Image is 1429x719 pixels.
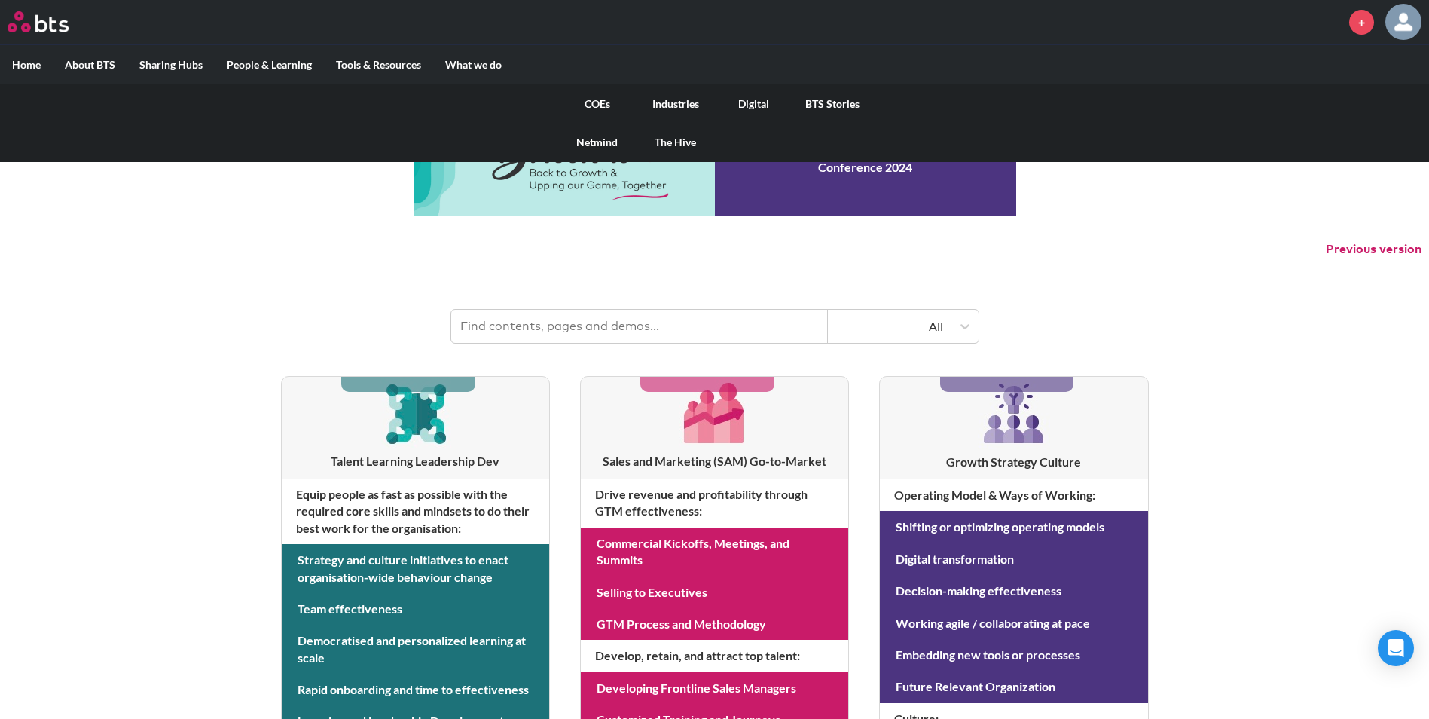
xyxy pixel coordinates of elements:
[1385,4,1421,40] img: Matthew Whitlock
[282,453,549,470] h3: Talent Learning Leadership Dev
[324,45,433,84] label: Tools & Resources
[215,45,324,84] label: People & Learning
[53,45,127,84] label: About BTS
[581,453,848,470] h3: Sales and Marketing (SAM) Go-to-Market
[8,11,96,32] a: Go home
[127,45,215,84] label: Sharing Hubs
[8,11,69,32] img: BTS Logo
[1385,4,1421,40] a: Profile
[835,318,943,335] div: All
[978,377,1050,449] img: [object Object]
[451,310,828,343] input: Find contents, pages and demos...
[282,479,549,544] h4: Equip people as fast as possible with the required core skills and mindsets to do their best work...
[1378,630,1414,666] div: Open Intercom Messenger
[880,454,1147,470] h3: Growth Strategy Culture
[380,377,451,448] img: [object Object]
[1349,10,1374,35] a: +
[880,479,1147,511] h4: Operating Model & Ways of Working :
[581,479,848,528] h4: Drive revenue and profitability through GTM effectiveness :
[581,640,848,672] h4: Develop, retain, and attract top talent :
[1326,241,1421,258] button: Previous version
[679,377,750,448] img: [object Object]
[433,45,514,84] label: What we do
